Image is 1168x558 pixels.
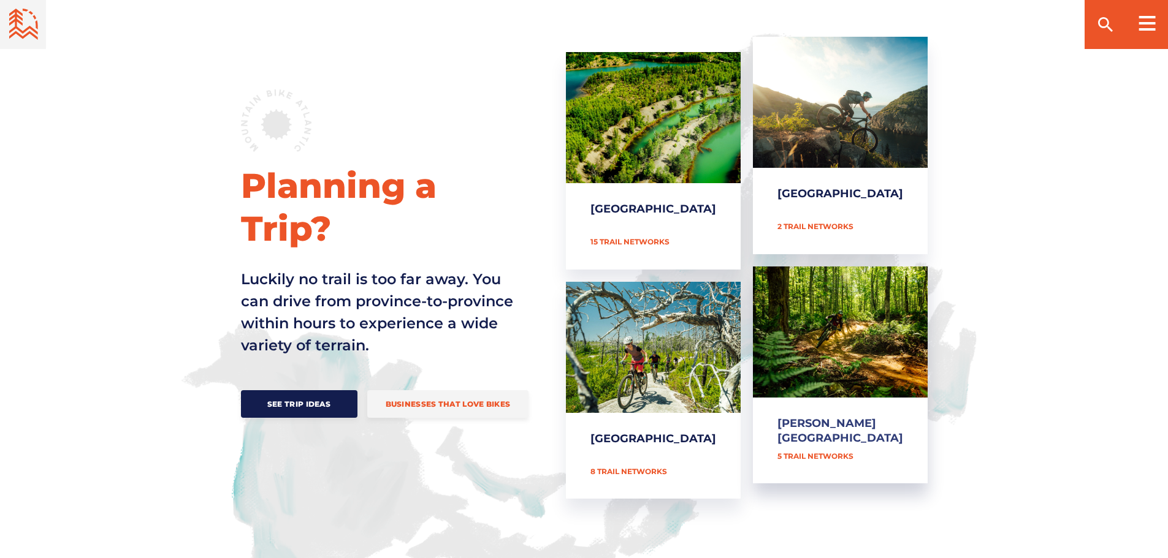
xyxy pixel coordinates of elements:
[1096,15,1115,34] ion-icon: search
[241,268,523,356] p: Luckily no trail is too far away. You can drive from province-to-province within hours to experie...
[259,399,339,409] span: See Trip Ideas
[241,390,357,418] a: See Trip Ideas
[241,89,311,152] img: MTB Atlantic badge
[367,390,529,418] a: Businesses that love bikes
[241,164,529,250] h2: Planning a Trip?
[386,399,511,409] span: Businesses that love bikes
